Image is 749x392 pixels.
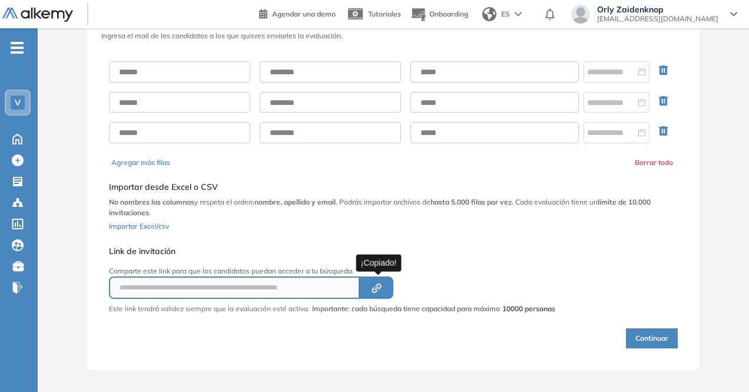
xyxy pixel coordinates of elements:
[101,32,685,40] h3: Ingresa el mail de los candidatos a los que quieres enviarles la evaluación.
[626,328,678,348] button: Continuar
[515,12,522,17] img: arrow
[2,8,73,22] img: Logo
[109,304,310,314] p: Este link tendrá validez siempre que la evaluación esté activa.
[430,197,512,206] b: hasta 5.000 filas por vez
[502,304,555,313] strong: 10000 personas
[109,246,555,256] h5: Link de invitación
[109,218,169,232] button: Importar Excel/csv
[109,197,651,217] b: límite de 10.000 invitaciones
[11,47,24,49] i: -
[109,222,169,230] span: Importar Excel/csv
[272,9,336,18] span: Agendar una demo
[597,5,718,14] span: Orly Zaidenknop
[482,7,496,21] img: world
[410,2,468,27] button: Onboarding
[109,266,555,276] p: Comparte este link para que los candidatos puedan acceder a tu búsqueda.
[429,9,468,18] span: Onboarding
[109,197,678,218] p: y respeta el orden: . Podrás importar archivos de . Cada evaluación tiene un .
[312,304,555,314] span: Importante: cada búsqueda tiene capacidad para máximo
[690,335,749,392] iframe: Chat Widget
[15,98,21,107] span: V
[597,14,718,24] span: [EMAIL_ADDRESS][DOMAIN_NAME]
[368,9,401,18] span: Tutoriales
[356,254,402,271] div: ¡Copiado!
[111,157,170,168] button: Agregar más filas
[254,197,336,206] b: nombre, apellido y email
[690,335,749,392] div: Widget de chat
[259,6,336,20] a: Agendar una demo
[109,182,678,192] h5: Importar desde Excel o CSV
[109,197,194,206] b: No nombres las columnas
[501,9,510,19] span: ES
[635,157,673,168] button: Borrar todo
